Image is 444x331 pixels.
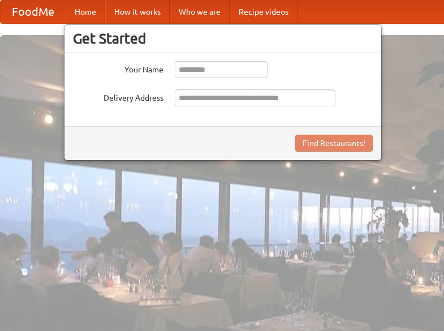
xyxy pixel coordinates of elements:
[1,1,66,23] a: FoodMe
[295,135,373,152] button: Find Restaurants!
[73,30,373,47] h3: Get Started
[73,61,163,75] label: Your Name
[230,1,298,23] a: Recipe videos
[170,1,230,23] a: Who we are
[66,1,105,23] a: Home
[105,1,170,23] a: How it works
[73,89,163,104] label: Delivery Address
